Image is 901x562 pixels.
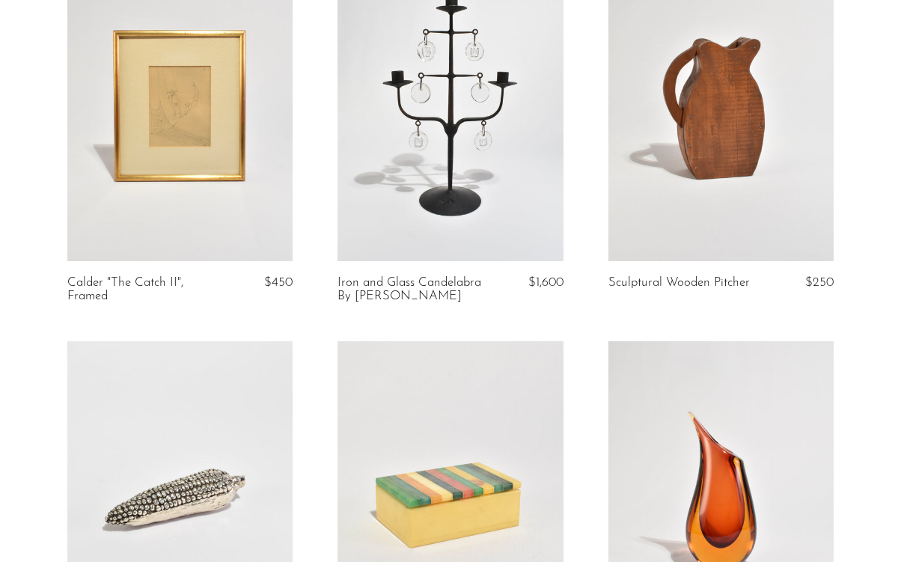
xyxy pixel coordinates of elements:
span: $250 [805,276,834,289]
a: Sculptural Wooden Pitcher [608,276,750,290]
a: Iron and Glass Candelabra By [PERSON_NAME] [338,276,486,304]
a: Calder "The Catch II", Framed [67,276,216,304]
span: $450 [264,276,293,289]
span: $1,600 [528,276,563,289]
